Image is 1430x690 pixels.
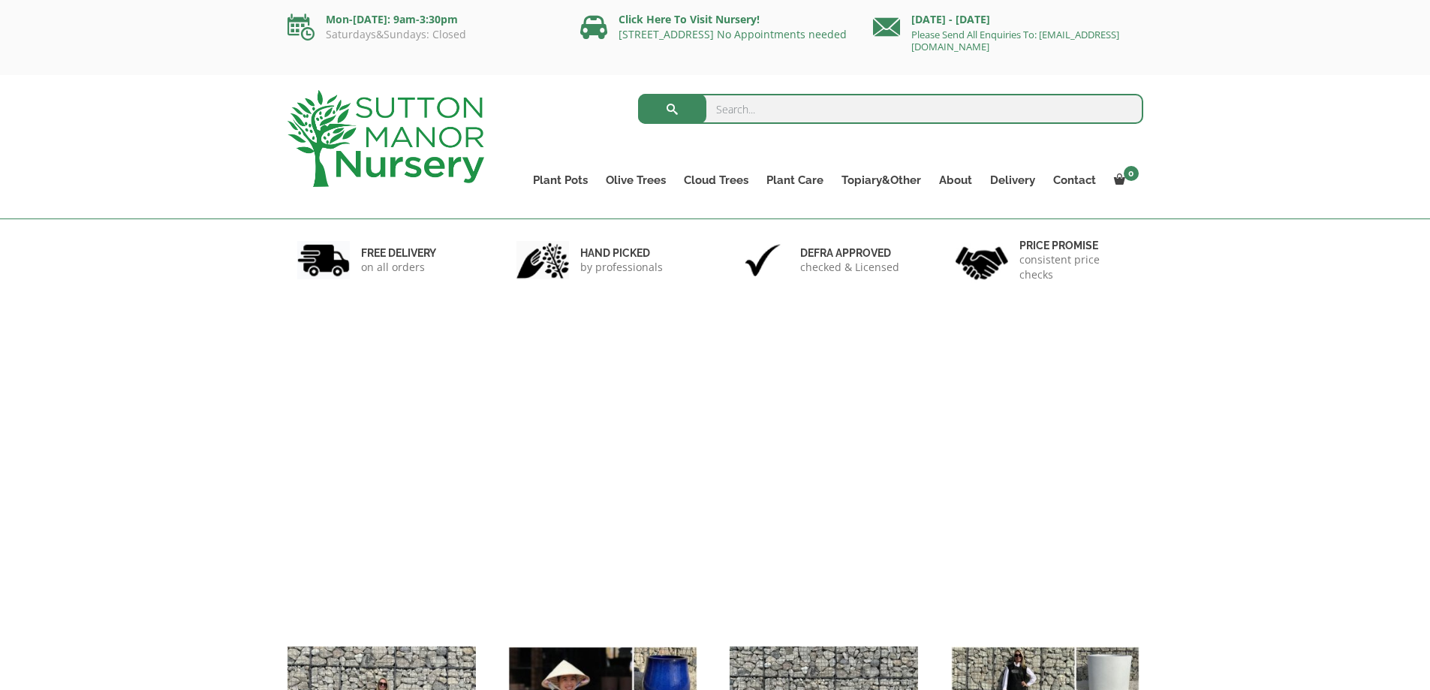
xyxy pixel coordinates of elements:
a: Contact [1044,170,1105,191]
p: checked & Licensed [800,260,899,275]
p: Mon-[DATE]: 9am-3:30pm [288,11,558,29]
a: Olive Trees [597,170,675,191]
h6: Price promise [1019,239,1133,252]
p: consistent price checks [1019,252,1133,282]
img: 3.jpg [736,241,789,279]
a: Cloud Trees [675,170,757,191]
span: 0 [1124,166,1139,181]
a: Delivery [981,170,1044,191]
a: 0 [1105,170,1143,191]
p: Saturdays&Sundays: Closed [288,29,558,41]
p: by professionals [580,260,663,275]
img: 1.jpg [297,241,350,279]
h6: FREE DELIVERY [361,246,436,260]
a: Please Send All Enquiries To: [EMAIL_ADDRESS][DOMAIN_NAME] [911,28,1119,53]
a: Click Here To Visit Nursery! [619,12,760,26]
h6: Defra approved [800,246,899,260]
p: on all orders [361,260,436,275]
a: Plant Care [757,170,832,191]
img: 4.jpg [956,237,1008,283]
a: Plant Pots [524,170,597,191]
a: Topiary&Other [832,170,930,191]
h6: hand picked [580,246,663,260]
img: logo [288,90,484,187]
a: [STREET_ADDRESS] No Appointments needed [619,27,847,41]
a: About [930,170,981,191]
img: 2.jpg [516,241,569,279]
input: Search... [638,94,1143,124]
p: [DATE] - [DATE] [873,11,1143,29]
